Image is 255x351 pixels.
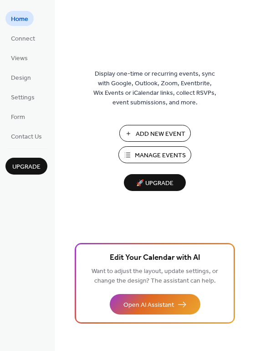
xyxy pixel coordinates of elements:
[11,73,31,83] span: Design
[123,300,174,310] span: Open AI Assistant
[119,125,191,142] button: Add New Event
[5,50,33,65] a: Views
[11,54,28,63] span: Views
[110,252,200,264] span: Edit Your Calendar with AI
[118,146,191,163] button: Manage Events
[5,89,40,104] a: Settings
[5,129,47,144] a: Contact Us
[11,34,35,44] span: Connect
[11,132,42,142] span: Contact Us
[5,11,34,26] a: Home
[135,151,186,160] span: Manage Events
[12,162,41,172] span: Upgrade
[136,129,185,139] span: Add New Event
[11,93,35,103] span: Settings
[5,158,47,175] button: Upgrade
[124,174,186,191] button: 🚀 Upgrade
[11,113,25,122] span: Form
[129,177,180,190] span: 🚀 Upgrade
[5,109,31,124] a: Form
[92,265,218,287] span: Want to adjust the layout, update settings, or change the design? The assistant can help.
[93,69,216,108] span: Display one-time or recurring events, sync with Google, Outlook, Zoom, Eventbrite, Wix Events or ...
[5,70,36,85] a: Design
[110,294,200,315] button: Open AI Assistant
[11,15,28,24] span: Home
[5,31,41,46] a: Connect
